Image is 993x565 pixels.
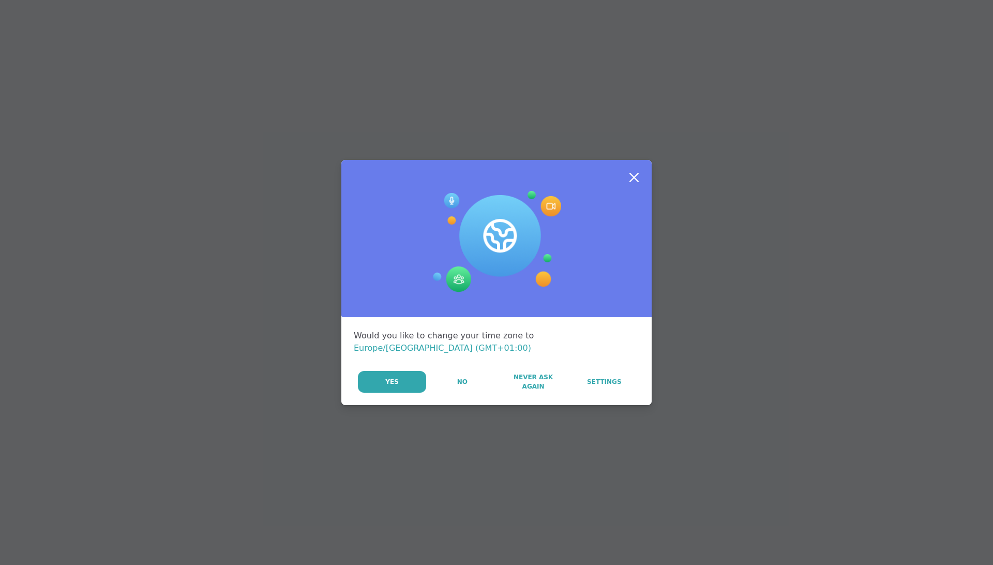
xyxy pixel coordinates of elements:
span: Settings [587,377,622,386]
div: Would you like to change your time zone to [354,330,639,354]
button: No [427,371,497,393]
span: Yes [385,377,399,386]
span: No [457,377,468,386]
span: Never Ask Again [503,373,563,391]
a: Settings [569,371,639,393]
span: Europe/[GEOGRAPHIC_DATA] (GMT+01:00) [354,343,531,353]
img: Session Experience [432,191,561,292]
button: Yes [358,371,426,393]
button: Never Ask Again [498,371,568,393]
